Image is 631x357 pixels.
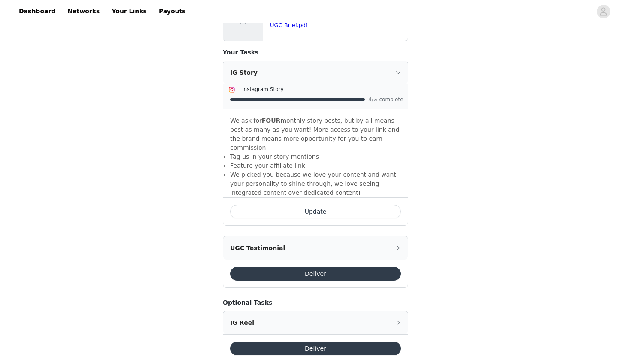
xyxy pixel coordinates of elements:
i: icon: right [396,245,401,251]
strong: FOUR [262,117,281,124]
span: 4/∞ complete [368,97,403,102]
h4: Optional Tasks [223,298,408,307]
div: avatar [599,5,607,18]
button: Deliver [230,267,401,281]
button: Deliver [230,342,401,355]
div: icon: rightIG Reel [223,311,408,334]
a: UGC Brief.pdf [270,22,308,28]
p: We ask for monthly story posts, but by all means post as many as you want! More access to your li... [230,116,401,152]
li: Feature your affiliate link [230,161,401,170]
a: Payouts [154,2,191,21]
li: Tag us in your story mentions [230,152,401,161]
div: icon: rightIG Story [223,61,408,84]
img: Instagram Icon [228,86,235,93]
a: Networks [62,2,105,21]
i: icon: right [396,320,401,325]
button: Update [230,205,401,218]
a: Dashboard [14,2,61,21]
i: icon: right [396,70,401,75]
a: Your Links [106,2,152,21]
li: We picked you because we love your content and want your personality to shine through, we love se... [230,170,401,197]
h4: Your Tasks [223,48,408,57]
div: icon: rightUGC Testimonial [223,236,408,260]
span: Instagram Story [242,86,284,92]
